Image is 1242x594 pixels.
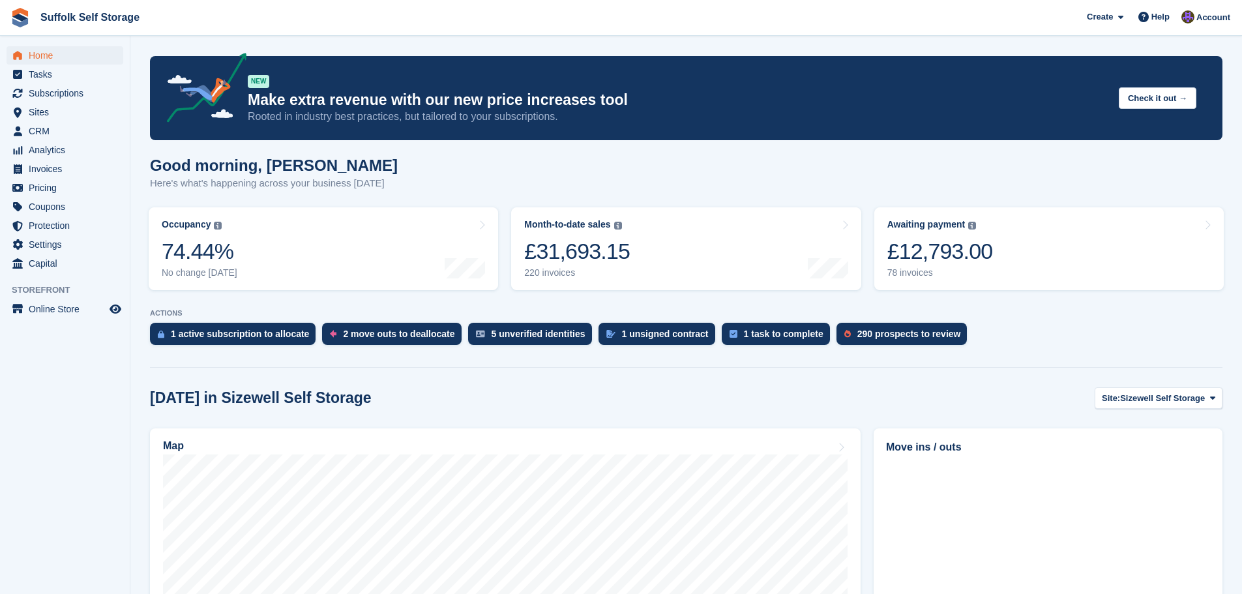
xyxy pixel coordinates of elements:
div: No change [DATE] [162,267,237,278]
a: Suffolk Self Storage [35,7,145,28]
span: Sizewell Self Storage [1120,392,1205,405]
div: 1 unsigned contract [622,329,709,339]
a: Occupancy 74.44% No change [DATE] [149,207,498,290]
a: menu [7,141,123,159]
span: Home [29,46,107,65]
a: menu [7,300,123,318]
span: Capital [29,254,107,273]
img: icon-info-grey-7440780725fd019a000dd9b08b2336e03edf1995a4989e88bcd33f0948082b44.svg [614,222,622,230]
span: CRM [29,122,107,140]
a: menu [7,122,123,140]
a: Month-to-date sales £31,693.15 220 invoices [511,207,861,290]
a: 1 unsigned contract [599,323,722,351]
div: Month-to-date sales [524,219,610,230]
span: Site: [1102,392,1120,405]
p: Make extra revenue with our new price increases tool [248,91,1108,110]
h2: [DATE] in Sizewell Self Storage [150,389,372,407]
img: task-75834270c22a3079a89374b754ae025e5fb1db73e45f91037f5363f120a921f8.svg [730,330,737,338]
img: icon-info-grey-7440780725fd019a000dd9b08b2336e03edf1995a4989e88bcd33f0948082b44.svg [214,222,222,230]
a: menu [7,254,123,273]
span: Invoices [29,160,107,178]
span: Sites [29,103,107,121]
div: 1 task to complete [744,329,823,339]
div: 2 move outs to deallocate [343,329,454,339]
div: 220 invoices [524,267,630,278]
div: Occupancy [162,219,211,230]
span: Subscriptions [29,84,107,102]
a: menu [7,46,123,65]
span: Account [1196,11,1230,24]
a: menu [7,160,123,178]
span: Coupons [29,198,107,216]
span: Storefront [12,284,130,297]
a: 2 move outs to deallocate [322,323,467,351]
span: Create [1087,10,1113,23]
span: Settings [29,235,107,254]
div: NEW [248,75,269,88]
p: Here's what's happening across your business [DATE] [150,176,398,191]
h2: Map [163,440,184,452]
a: menu [7,103,123,121]
p: ACTIONS [150,309,1222,318]
img: icon-info-grey-7440780725fd019a000dd9b08b2336e03edf1995a4989e88bcd33f0948082b44.svg [968,222,976,230]
img: prospect-51fa495bee0391a8d652442698ab0144808aea92771e9ea1ae160a38d050c398.svg [844,330,851,338]
a: menu [7,84,123,102]
div: 1 active subscription to allocate [171,329,309,339]
img: Emma [1181,10,1194,23]
img: contract_signature_icon-13c848040528278c33f63329250d36e43548de30e8caae1d1a13099fd9432cc5.svg [606,330,615,338]
a: menu [7,198,123,216]
img: move_outs_to_deallocate_icon-f764333ba52eb49d3ac5e1228854f67142a1ed5810a6f6cc68b1a99e826820c5.svg [330,330,336,338]
span: Analytics [29,141,107,159]
div: £12,793.00 [887,238,993,265]
div: 74.44% [162,238,237,265]
a: 1 active subscription to allocate [150,323,322,351]
div: 5 unverified identities [492,329,585,339]
div: 290 prospects to review [857,329,961,339]
div: Awaiting payment [887,219,966,230]
div: 78 invoices [887,267,993,278]
a: Preview store [108,301,123,317]
button: Check it out → [1119,87,1196,109]
img: verify_identity-adf6edd0f0f0b5bbfe63781bf79b02c33cf7c696d77639b501bdc392416b5a36.svg [476,330,485,338]
a: 290 prospects to review [836,323,974,351]
button: Site: Sizewell Self Storage [1095,387,1222,409]
span: Tasks [29,65,107,83]
a: menu [7,216,123,235]
img: active_subscription_to_allocate_icon-d502201f5373d7db506a760aba3b589e785aa758c864c3986d89f69b8ff3... [158,330,164,338]
a: menu [7,179,123,197]
h2: Move ins / outs [886,439,1210,455]
span: Online Store [29,300,107,318]
h1: Good morning, [PERSON_NAME] [150,156,398,174]
a: menu [7,235,123,254]
a: menu [7,65,123,83]
a: Awaiting payment £12,793.00 78 invoices [874,207,1224,290]
span: Help [1151,10,1170,23]
img: price-adjustments-announcement-icon-8257ccfd72463d97f412b2fc003d46551f7dbcb40ab6d574587a9cd5c0d94... [156,53,247,127]
div: £31,693.15 [524,238,630,265]
img: stora-icon-8386f47178a22dfd0bd8f6a31ec36ba5ce8667c1dd55bd0f319d3a0aa187defe.svg [10,8,30,27]
span: Pricing [29,179,107,197]
a: 1 task to complete [722,323,836,351]
span: Protection [29,216,107,235]
a: 5 unverified identities [468,323,599,351]
p: Rooted in industry best practices, but tailored to your subscriptions. [248,110,1108,124]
